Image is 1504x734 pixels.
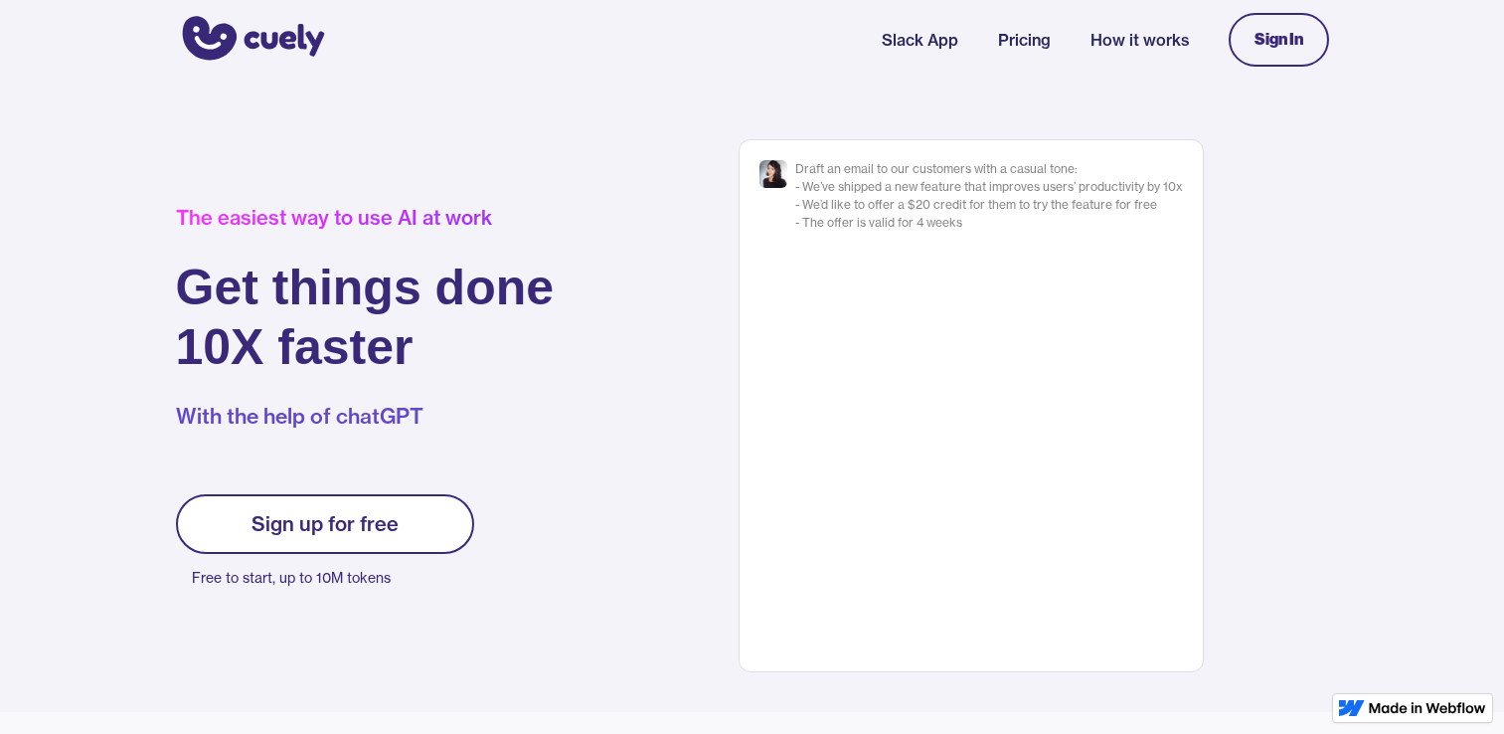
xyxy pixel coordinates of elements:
div: Draft an email to our customers with a casual tone: - We’ve shipped a new feature that improves u... [795,160,1183,232]
a: Sign In [1229,13,1329,67]
a: home [176,3,325,77]
a: Slack App [882,28,958,52]
p: With the help of chatGPT [176,401,555,431]
h1: Get things done 10X faster [176,258,555,377]
img: Made in Webflow [1369,702,1486,714]
a: Sign up for free [176,494,474,554]
a: How it works [1090,28,1189,52]
div: Sign up for free [251,512,399,536]
p: Free to start, up to 10M tokens [192,564,474,592]
a: Pricing [998,28,1051,52]
div: The easiest way to use AI at work [176,206,555,230]
div: Sign In [1254,31,1303,49]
